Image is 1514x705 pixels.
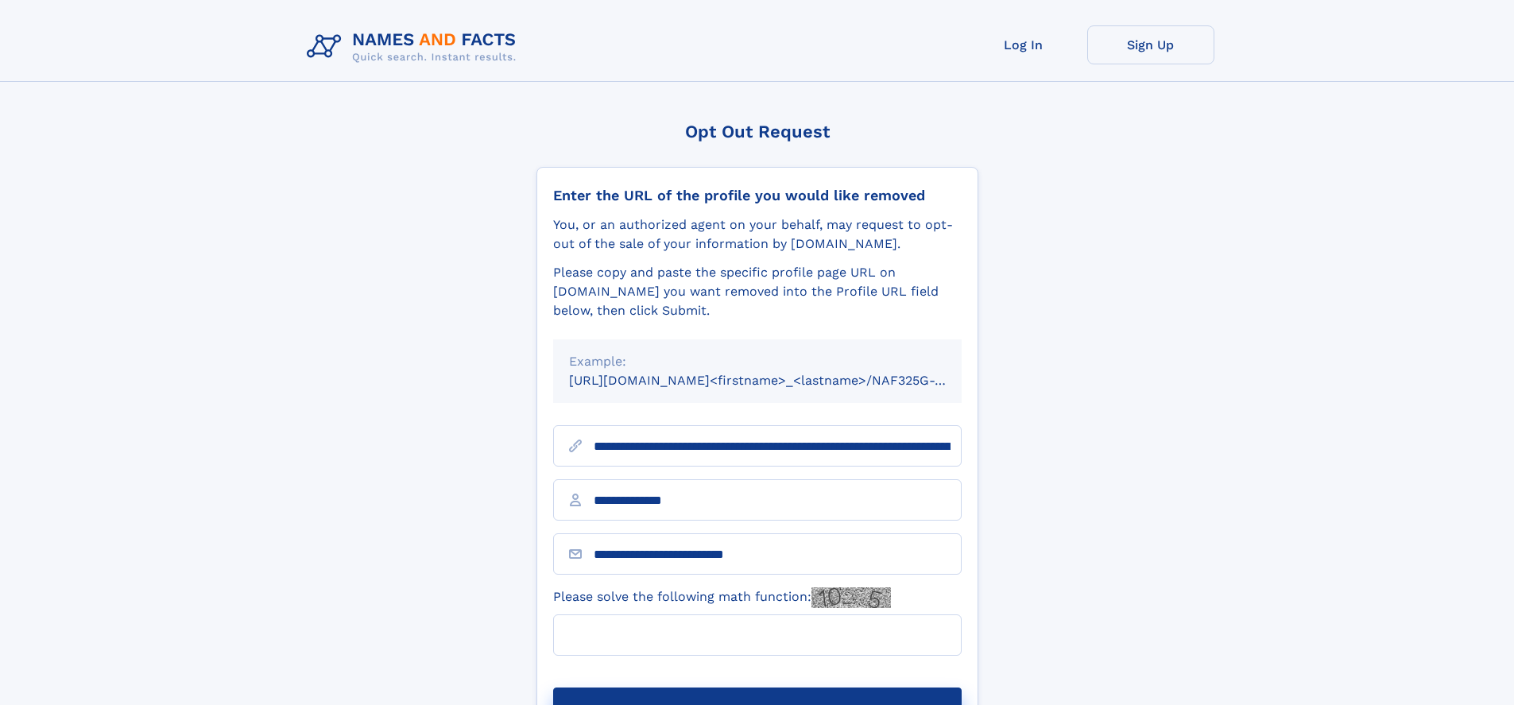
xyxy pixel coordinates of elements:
[960,25,1087,64] a: Log In
[569,352,946,371] div: Example:
[1087,25,1214,64] a: Sign Up
[553,263,962,320] div: Please copy and paste the specific profile page URL on [DOMAIN_NAME] you want removed into the Pr...
[300,25,529,68] img: Logo Names and Facts
[553,187,962,204] div: Enter the URL of the profile you would like removed
[536,122,978,141] div: Opt Out Request
[553,215,962,254] div: You, or an authorized agent on your behalf, may request to opt-out of the sale of your informatio...
[569,373,992,388] small: [URL][DOMAIN_NAME]<firstname>_<lastname>/NAF325G-xxxxxxxx
[553,587,891,608] label: Please solve the following math function:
